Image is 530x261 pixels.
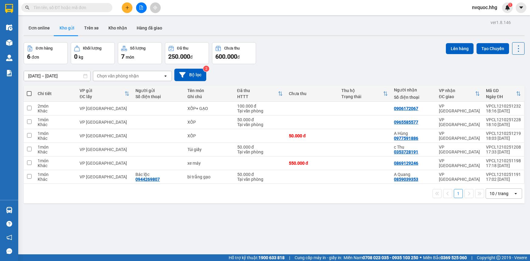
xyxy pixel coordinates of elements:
div: Khác [38,163,74,168]
div: 10 / trang [490,191,508,197]
div: Túi giấy [187,147,231,152]
div: Số điện thoại [394,95,433,100]
div: 1 món [38,145,74,149]
div: 18:10 [DATE] [486,122,521,127]
div: Ngày ĐH [486,94,516,99]
div: XỐP+ GẠO [187,106,231,111]
div: 50.000 đ [237,117,283,122]
span: plus [125,5,129,10]
span: copyright [496,256,501,260]
div: Ghi chú [187,94,231,99]
button: caret-down [516,2,526,13]
div: Tại văn phòng [237,149,283,154]
div: 2 món [38,104,74,108]
div: Đã thu [177,46,188,50]
div: 1 món [38,158,74,163]
div: VP [GEOGRAPHIC_DATA] [439,117,480,127]
span: đ [237,55,240,60]
button: plus [122,2,132,13]
div: ĐC lấy [80,94,125,99]
div: VP [GEOGRAPHIC_DATA] [80,120,129,125]
div: Khối lượng [83,46,101,50]
div: Tại văn phòng [237,177,283,182]
div: VPCL1210251198 [486,158,521,163]
sup: 2 [203,66,209,72]
div: 100.000 đ [237,104,283,108]
button: Kho gửi [55,21,79,35]
span: file-add [139,5,143,10]
div: VPCL1210251219 [486,131,521,136]
button: file-add [136,2,147,13]
button: aim [150,2,161,13]
div: Số lượng [130,46,145,50]
div: Số điện thoại [135,94,181,99]
span: | [471,254,472,261]
span: Miền Bắc [423,254,467,261]
div: 17:33 [DATE] [486,149,521,154]
strong: 1900 633 818 [258,255,285,260]
button: Số lượng7món [118,42,162,64]
div: VPCL1210251191 [486,172,521,177]
div: 17:02 [DATE] [486,177,521,182]
button: Đơn hàng6đơn [24,42,68,64]
th: Toggle SortBy [77,86,132,102]
div: 0869129246 [394,161,418,166]
span: message [6,248,12,254]
div: VP [GEOGRAPHIC_DATA] [439,158,480,168]
input: Tìm tên, số ĐT hoặc mã đơn [33,4,105,11]
div: VPCL1210251228 [486,117,521,122]
th: Toggle SortBy [234,86,286,102]
button: Khối lượng0kg [71,42,115,64]
span: notification [6,235,12,240]
div: 18:03 [DATE] [486,136,521,141]
div: A Hùng [394,131,433,136]
div: VPCL1210251208 [486,145,521,149]
div: VPCL1210251232 [486,104,521,108]
img: warehouse-icon [6,39,12,46]
div: Tại văn phòng [237,122,283,127]
span: | [289,254,290,261]
button: Hàng đã giao [132,21,167,35]
div: bì trắng gạo [187,174,231,179]
img: icon-new-feature [505,5,510,10]
div: c Thu [394,145,433,149]
div: 50.000 đ [237,145,283,149]
div: 0353728191 [394,149,418,154]
div: Trạng thái [341,94,383,99]
div: 0944269807 [135,177,160,182]
span: 7 [121,53,125,60]
strong: 0369 525 060 [441,255,467,260]
button: Đã thu250.000đ [165,42,209,64]
div: VP [GEOGRAPHIC_DATA] [439,104,480,113]
span: nvquoc.hhg [467,4,502,11]
div: 0965585577 [394,120,418,125]
input: Select a date range. [24,71,90,81]
div: ver 1.8.146 [491,19,511,26]
div: Khác [38,149,74,154]
span: search [25,5,29,10]
div: 50.000 đ [289,133,335,138]
th: Toggle SortBy [483,86,524,102]
img: warehouse-icon [6,207,12,213]
div: 50.000 đ [237,172,283,177]
div: 1 món [38,131,74,136]
img: warehouse-icon [6,55,12,61]
div: XỐP [187,120,231,125]
div: Tên món [187,88,231,93]
span: caret-down [518,5,524,10]
button: Đơn online [24,21,55,35]
button: Kho nhận [104,21,132,35]
div: 0906172067 [394,106,418,111]
span: 0 [74,53,77,60]
span: Cung cấp máy in - giấy in: [295,254,342,261]
img: warehouse-icon [6,24,12,31]
span: kg [79,55,83,60]
button: Lên hàng [446,43,474,54]
div: Khác [38,108,74,113]
div: ĐC giao [439,94,475,99]
div: Tại văn phòng [237,108,283,113]
span: Miền Nam [344,254,418,261]
th: Toggle SortBy [436,86,483,102]
div: VP [GEOGRAPHIC_DATA] [439,131,480,141]
svg: open [163,74,168,78]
